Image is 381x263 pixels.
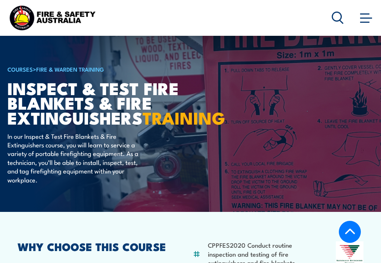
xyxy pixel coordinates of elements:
h1: Inspect & Test Fire Blankets & Fire Extinguishers [7,81,192,124]
a: COURSES [7,65,33,73]
strong: TRAINING [143,104,225,130]
h6: > [7,65,192,73]
a: Fire & Warden Training [36,65,104,73]
p: In our Inspect & Test Fire Blankets & Fire Extinguishers course, you will learn to service a vari... [7,132,144,184]
h2: WHY CHOOSE THIS COURSE [18,241,168,251]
